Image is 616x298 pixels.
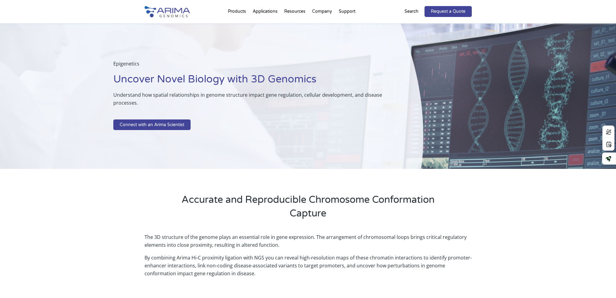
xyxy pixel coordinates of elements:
[169,193,448,225] h2: Accurate and Reproducible Chromosome Conformation Capture
[113,91,393,112] p: Understand how spatial relationships in genome structure impact gene regulation, cellular develop...
[145,6,190,17] img: Arima-Genomics-logo
[113,72,393,91] h1: Uncover Novel Biology with 3D Genomics
[425,6,472,17] a: Request a Quote
[145,233,472,254] p: The 3D structure of the genome plays an essential role in gene expression. The arrangement of chr...
[145,254,472,277] p: By combining Arima Hi-C proximity ligation with NGS you can reveal high-resolution maps of these ...
[405,8,418,15] p: Search
[113,60,393,72] p: Epigenetics
[113,119,191,130] a: Connect with an Arima Scientist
